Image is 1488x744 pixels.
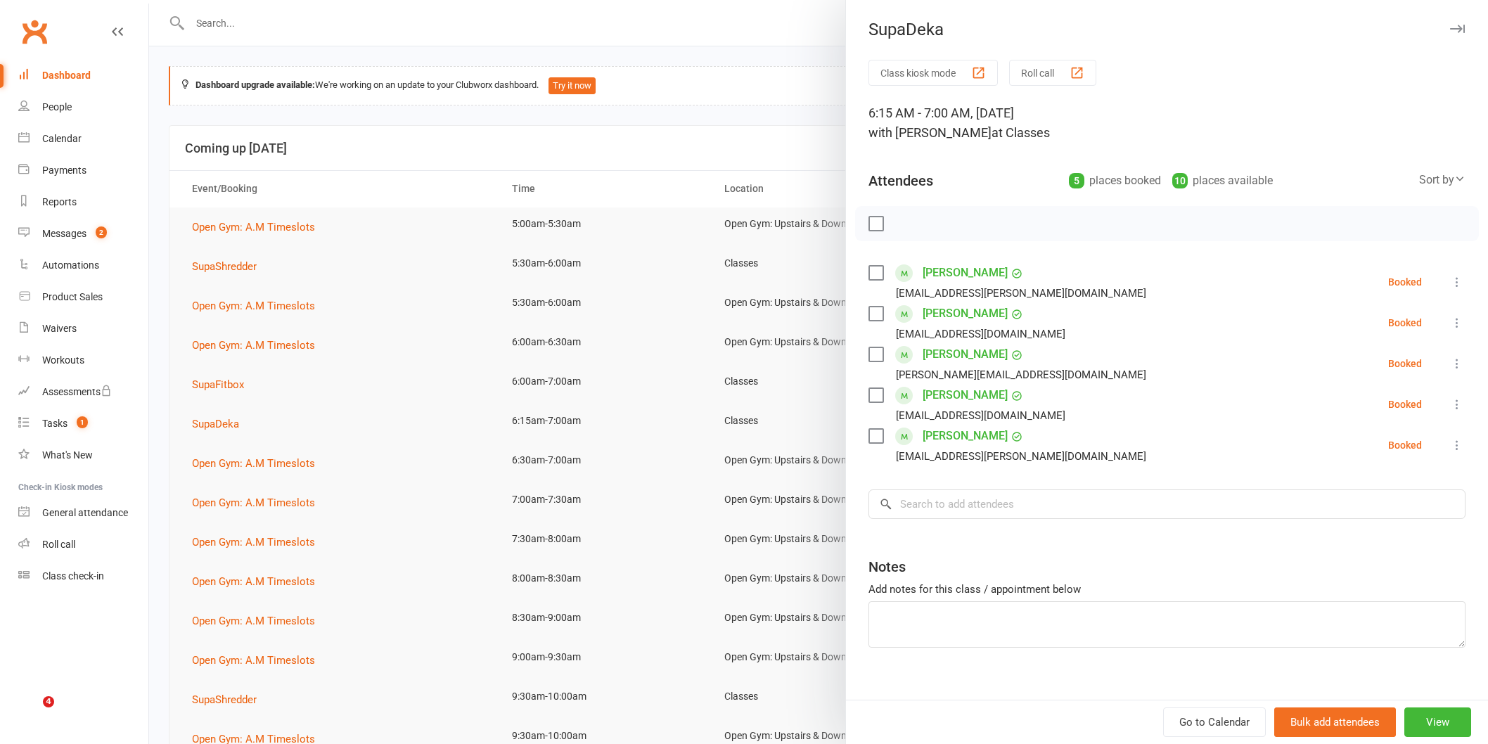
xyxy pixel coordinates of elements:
[923,425,1008,447] a: [PERSON_NAME]
[1388,359,1422,368] div: Booked
[1388,399,1422,409] div: Booked
[896,325,1065,343] div: [EMAIL_ADDRESS][DOMAIN_NAME]
[18,313,148,345] a: Waivers
[18,123,148,155] a: Calendar
[18,376,148,408] a: Assessments
[923,302,1008,325] a: [PERSON_NAME]
[1388,440,1422,450] div: Booked
[868,581,1465,598] div: Add notes for this class / appointment below
[923,384,1008,406] a: [PERSON_NAME]
[43,696,54,707] span: 4
[42,291,103,302] div: Product Sales
[42,418,68,429] div: Tasks
[868,60,998,86] button: Class kiosk mode
[1172,173,1188,188] div: 10
[1172,171,1273,191] div: places available
[1069,173,1084,188] div: 5
[18,408,148,440] a: Tasks 1
[923,343,1008,366] a: [PERSON_NAME]
[1274,707,1396,737] button: Bulk add attendees
[42,101,72,113] div: People
[18,560,148,592] a: Class kiosk mode
[868,103,1465,143] div: 6:15 AM - 7:00 AM, [DATE]
[896,406,1065,425] div: [EMAIL_ADDRESS][DOMAIN_NAME]
[18,250,148,281] a: Automations
[42,133,82,144] div: Calendar
[14,696,48,730] iframe: Intercom live chat
[42,539,75,550] div: Roll call
[42,354,84,366] div: Workouts
[923,262,1008,284] a: [PERSON_NAME]
[18,60,148,91] a: Dashboard
[17,14,52,49] a: Clubworx
[18,155,148,186] a: Payments
[868,125,992,140] span: with [PERSON_NAME]
[992,125,1050,140] span: at Classes
[42,449,93,461] div: What's New
[846,20,1488,39] div: SupaDeka
[77,416,88,428] span: 1
[42,323,77,334] div: Waivers
[42,507,128,518] div: General attendance
[18,91,148,123] a: People
[868,171,933,191] div: Attendees
[1163,707,1266,737] a: Go to Calendar
[868,557,906,577] div: Notes
[868,489,1465,519] input: Search to add attendees
[42,259,99,271] div: Automations
[896,447,1146,466] div: [EMAIL_ADDRESS][PERSON_NAME][DOMAIN_NAME]
[18,281,148,313] a: Product Sales
[18,529,148,560] a: Roll call
[896,284,1146,302] div: [EMAIL_ADDRESS][PERSON_NAME][DOMAIN_NAME]
[896,366,1146,384] div: [PERSON_NAME][EMAIL_ADDRESS][DOMAIN_NAME]
[42,386,112,397] div: Assessments
[42,165,86,176] div: Payments
[1009,60,1096,86] button: Roll call
[42,196,77,207] div: Reports
[96,226,107,238] span: 2
[1419,171,1465,189] div: Sort by
[18,218,148,250] a: Messages 2
[18,186,148,218] a: Reports
[1404,707,1471,737] button: View
[1069,171,1161,191] div: places booked
[18,497,148,529] a: General attendance kiosk mode
[18,440,148,471] a: What's New
[1388,277,1422,287] div: Booked
[42,228,86,239] div: Messages
[42,570,104,582] div: Class check-in
[1388,318,1422,328] div: Booked
[42,70,91,81] div: Dashboard
[18,345,148,376] a: Workouts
